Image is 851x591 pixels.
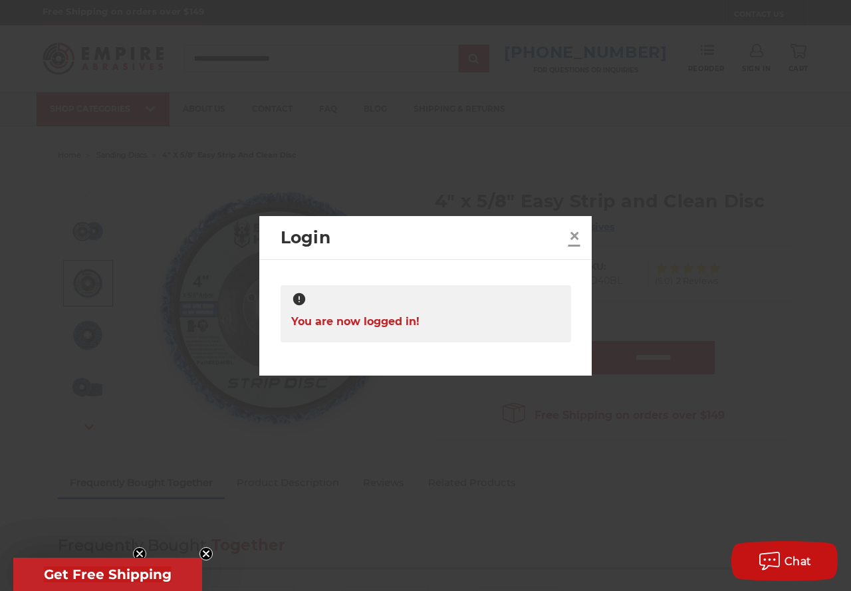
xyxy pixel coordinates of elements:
button: Chat [731,541,838,581]
button: Close teaser [199,547,213,560]
span: Chat [785,555,812,568]
span: × [568,223,580,249]
span: Get Free Shipping [44,566,172,582]
h2: Login [281,225,564,251]
span: You are now logged in! [291,308,420,334]
button: Close teaser [133,547,146,560]
div: Get Free ShippingClose teaser [13,558,202,591]
a: Close [564,225,585,247]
